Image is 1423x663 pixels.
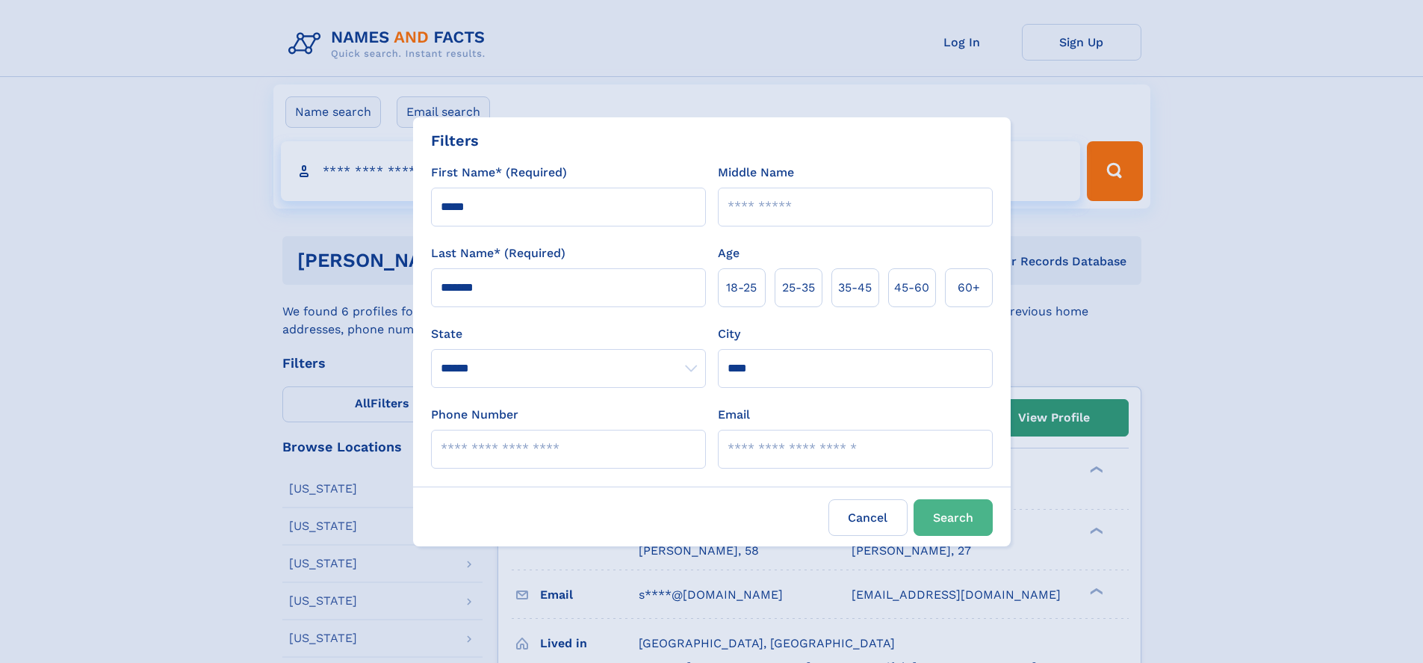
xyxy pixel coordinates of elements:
[718,325,740,343] label: City
[431,129,479,152] div: Filters
[718,164,794,182] label: Middle Name
[782,279,815,297] span: 25‑35
[914,499,993,536] button: Search
[958,279,980,297] span: 60+
[838,279,872,297] span: 35‑45
[431,325,706,343] label: State
[828,499,908,536] label: Cancel
[431,244,565,262] label: Last Name* (Required)
[726,279,757,297] span: 18‑25
[431,164,567,182] label: First Name* (Required)
[718,244,740,262] label: Age
[431,406,518,424] label: Phone Number
[894,279,929,297] span: 45‑60
[718,406,750,424] label: Email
